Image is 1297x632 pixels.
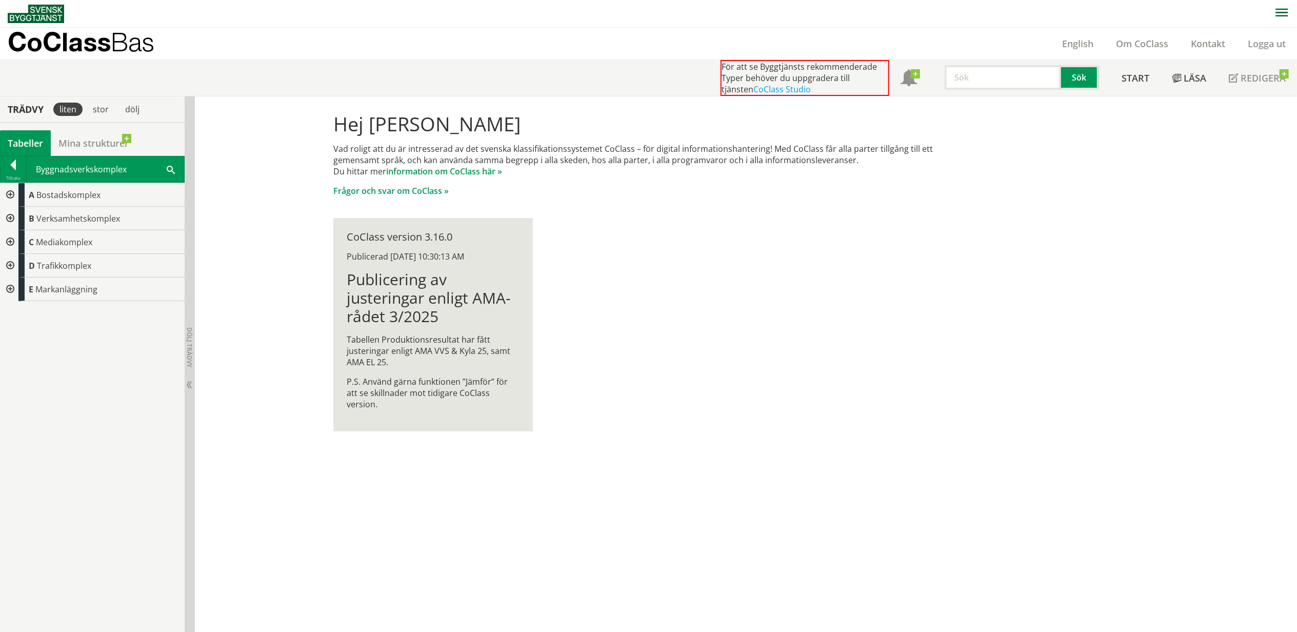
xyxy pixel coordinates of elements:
div: stor [87,103,115,116]
span: Redigera [1241,72,1286,84]
p: CoClass [8,36,154,48]
span: Dölj trädvy [185,327,194,367]
p: Tabellen Produktionsresultat har fått justeringar enligt AMA VVS & Kyla 25, samt AMA EL 25. [347,334,520,368]
a: English [1051,37,1105,50]
span: E [29,284,33,295]
a: CoClass Studio [753,84,811,95]
span: A [29,189,34,201]
input: Sök [945,65,1061,90]
div: dölj [119,103,146,116]
p: P.S. Använd gärna funktionen ”Jämför” för att se skillnader mot tidigare CoClass version. [347,376,520,410]
div: Trädvy [2,104,49,115]
span: D [29,260,35,271]
img: Svensk Byggtjänst [8,5,64,23]
span: Läsa [1184,72,1206,84]
div: För att se Byggtjänsts rekommenderade Typer behöver du uppgradera till tjänsten [721,60,889,96]
button: Sök [1061,65,1099,90]
span: Sök i tabellen [167,164,175,174]
h1: Publicering av justeringar enligt AMA-rådet 3/2025 [347,270,520,326]
span: Mediakomplex [36,236,92,248]
div: Publicerad [DATE] 10:30:13 AM [347,251,520,262]
a: Frågor och svar om CoClass » [333,185,449,196]
span: Bostadskomplex [36,189,101,201]
a: Om CoClass [1105,37,1180,50]
div: Byggnadsverkskomplex [27,156,184,182]
span: Markanläggning [35,284,97,295]
div: Tillbaka [1,174,26,182]
h1: Hej [PERSON_NAME] [333,112,964,135]
a: Kontakt [1180,37,1236,50]
a: information om CoClass här » [386,166,502,177]
span: Start [1122,72,1149,84]
span: Notifikationer [901,71,917,87]
p: Vad roligt att du är intresserad av det svenska klassifikationssystemet CoClass – för digital inf... [333,143,964,177]
span: B [29,213,34,224]
a: Redigera [1218,60,1297,96]
a: CoClassBas [8,28,176,60]
a: Läsa [1161,60,1218,96]
span: Bas [111,27,154,57]
a: Mina strukturer [51,130,136,156]
div: CoClass version 3.16.0 [347,231,520,243]
a: Logga ut [1236,37,1297,50]
span: Verksamhetskomplex [36,213,120,224]
div: liten [53,103,83,116]
span: C [29,236,34,248]
a: Start [1110,60,1161,96]
span: Trafikkomplex [37,260,91,271]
